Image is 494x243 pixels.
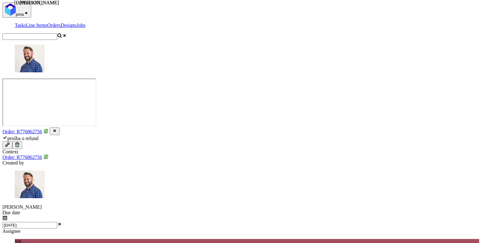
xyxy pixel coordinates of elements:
span: prośba o refund [7,136,38,141]
img: Michał Rachański [15,45,44,72]
a: Order: R776862756 [2,155,42,160]
div: [PERSON_NAME] [2,171,492,210]
a: Designs [61,23,77,28]
a: Line Items [26,23,47,28]
span: pma [16,12,24,17]
a: Jobs [77,23,85,28]
a: Orders [47,23,61,28]
label: Created by [2,160,24,165]
img: logo [5,3,16,16]
a: Tasks [15,23,26,28]
a: Order: R776862756 [2,129,42,134]
label: Assignee [2,228,21,234]
label: Due date [2,210,20,215]
img: Michał Rachański [15,171,44,198]
label: Context [2,149,18,154]
button: pma [2,2,31,18]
